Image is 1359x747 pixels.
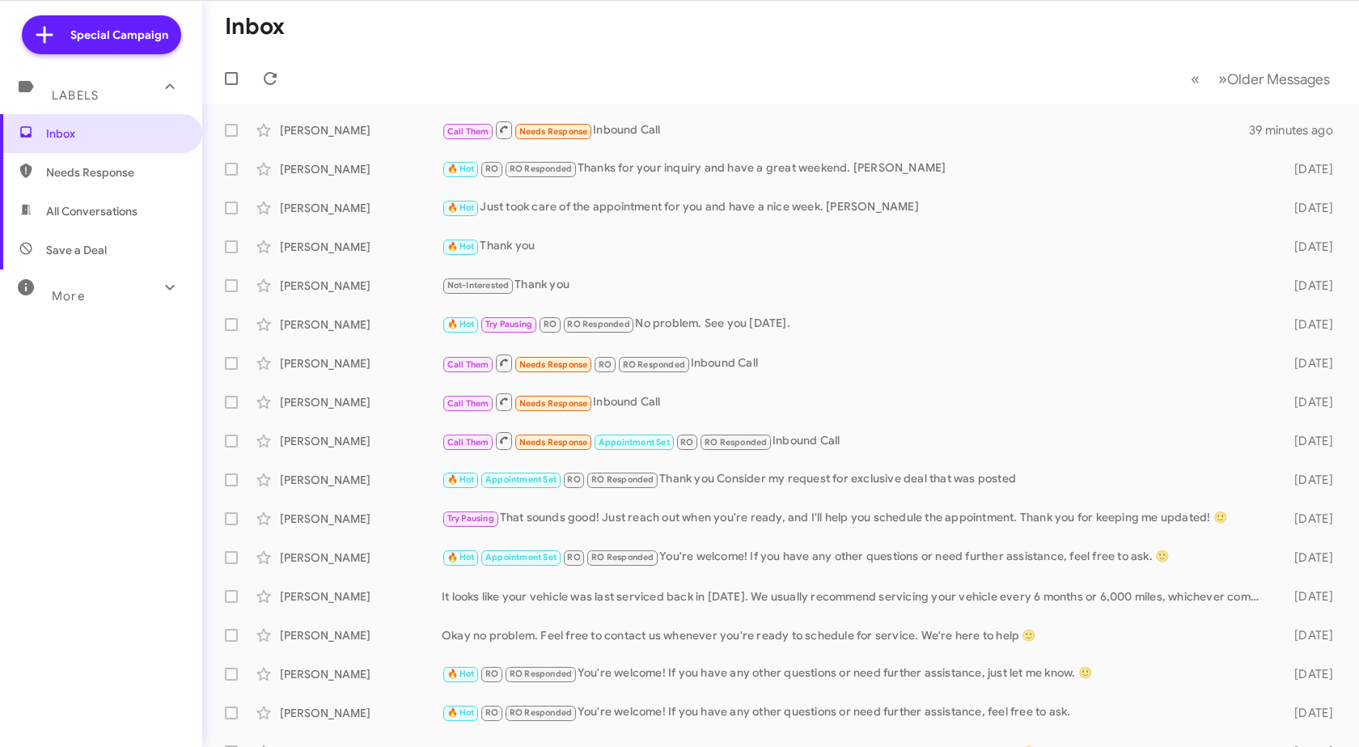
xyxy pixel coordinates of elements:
span: Needs Response [519,398,588,409]
div: [PERSON_NAME] [280,705,442,721]
div: [PERSON_NAME] [280,433,442,449]
span: RO Responded [623,359,685,370]
span: Inbox [46,125,184,142]
span: RO [567,552,580,562]
span: Needs Response [519,126,588,137]
span: RO [544,319,557,329]
div: You're welcome! If you have any other questions or need further assistance, just let me know. 🙂 [442,664,1272,683]
span: Older Messages [1227,70,1330,88]
div: [DATE] [1272,316,1346,333]
div: [DATE] [1272,550,1346,566]
div: [PERSON_NAME] [280,239,442,255]
span: RO [485,707,498,718]
span: RO Responded [591,474,654,485]
span: Needs Response [519,437,588,448]
div: [PERSON_NAME] [280,550,442,566]
span: RO [485,668,498,679]
div: [PERSON_NAME] [280,394,442,410]
div: [DATE] [1272,200,1346,216]
div: Thank you [442,276,1272,295]
span: RO Responded [510,668,572,679]
div: [DATE] [1272,161,1346,177]
div: [PERSON_NAME] [280,161,442,177]
span: Try Pausing [485,319,532,329]
div: No problem. See you [DATE]. [442,315,1272,333]
span: 🔥 Hot [447,319,475,329]
span: 🔥 Hot [447,668,475,679]
div: [PERSON_NAME] [280,666,442,682]
div: That sounds good! Just reach out when you're ready, and I'll help you schedule the appointment. T... [442,509,1272,528]
span: Call Them [447,398,489,409]
span: RO [485,163,498,174]
span: 🔥 Hot [447,163,475,174]
div: [DATE] [1272,472,1346,488]
span: Needs Response [519,359,588,370]
div: [PERSON_NAME] [280,316,442,333]
span: RO [680,437,693,448]
div: [DATE] [1272,239,1346,255]
div: Inbound Call [442,431,1272,451]
div: [DATE] [1272,278,1346,294]
span: Call Them [447,437,489,448]
button: Next [1209,62,1340,95]
div: [PERSON_NAME] [280,355,442,371]
span: RO Responded [510,707,572,718]
div: [PERSON_NAME] [280,627,442,643]
a: Special Campaign [22,15,181,54]
div: [PERSON_NAME] [280,588,442,605]
div: [DATE] [1272,511,1346,527]
div: [PERSON_NAME] [280,200,442,216]
span: Appointment Set [485,474,557,485]
div: Thanks for your inquiry and have a great weekend. [PERSON_NAME] [442,159,1272,178]
span: 🔥 Hot [447,474,475,485]
span: 🔥 Hot [447,552,475,562]
div: Inbound Call [442,392,1272,412]
div: [DATE] [1272,394,1346,410]
div: Just took care of the appointment for you and have a nice week. [PERSON_NAME] [442,198,1272,217]
span: Call Them [447,126,489,137]
div: [PERSON_NAME] [280,472,442,488]
nav: Page navigation example [1182,62,1340,95]
span: RO Responded [705,437,767,448]
div: Thank you [442,237,1272,256]
span: 🔥 Hot [447,707,475,718]
div: It looks like your vehicle was last serviced back in [DATE]. We usually recommend servicing your ... [442,588,1272,605]
span: Needs Response [46,164,184,180]
span: All Conversations [46,203,138,219]
div: You're welcome! If you have any other questions or need further assistance, feel free to ask. 🙂 [442,548,1272,567]
div: Thank you Consider my request for exclusive deal that was posted [442,470,1272,489]
div: 39 minutes ago [1249,122,1346,138]
div: [DATE] [1272,588,1346,605]
span: Not-Interested [447,280,510,291]
span: RO Responded [591,552,654,562]
span: RO Responded [567,319,629,329]
div: Okay no problem. Feel free to contact us whenever you're ready to schedule for service. We're her... [442,627,1272,643]
span: RO [599,359,612,370]
span: « [1191,69,1200,89]
span: Appointment Set [599,437,670,448]
div: [PERSON_NAME] [280,511,442,527]
span: 🔥 Hot [447,202,475,213]
span: RO Responded [510,163,572,174]
span: » [1218,69,1227,89]
div: [DATE] [1272,705,1346,721]
div: You're welcome! If you have any other questions or need further assistance, feel free to ask. [442,703,1272,722]
span: Call Them [447,359,489,370]
div: [PERSON_NAME] [280,122,442,138]
span: 🔥 Hot [447,241,475,252]
span: Save a Deal [46,242,107,258]
div: Inbound Call [442,120,1249,140]
span: Try Pausing [447,513,494,524]
div: [DATE] [1272,666,1346,682]
span: More [52,289,85,303]
h1: Inbox [225,14,285,40]
span: Labels [52,88,99,103]
span: Appointment Set [485,552,557,562]
div: Inbound Call [442,353,1272,373]
div: [DATE] [1272,433,1346,449]
div: [PERSON_NAME] [280,278,442,294]
span: RO [567,474,580,485]
button: Previous [1181,62,1209,95]
div: [DATE] [1272,627,1346,643]
div: [DATE] [1272,355,1346,371]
